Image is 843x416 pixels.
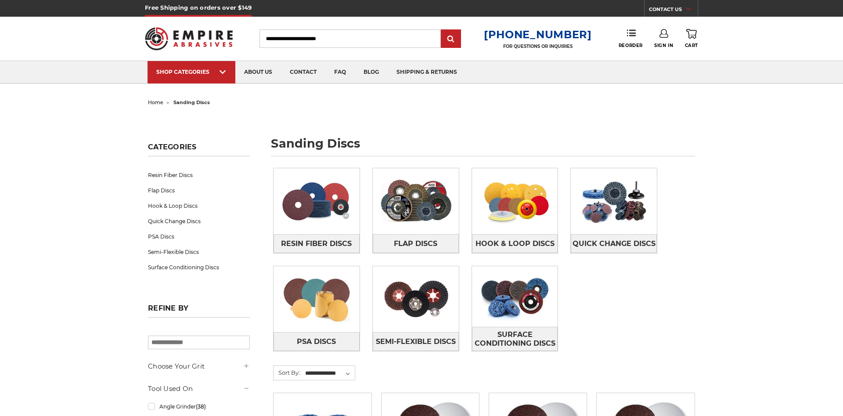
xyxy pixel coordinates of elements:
[274,332,360,351] a: PSA Discs
[156,69,227,75] div: SHOP CATEGORIES
[619,43,643,48] span: Reorder
[654,43,673,48] span: Sign In
[376,334,456,349] span: Semi-Flexible Discs
[325,61,355,83] a: faq
[148,229,250,244] a: PSA Discs
[685,29,698,48] a: Cart
[281,61,325,83] a: contact
[235,61,281,83] a: about us
[472,327,558,351] span: Surface Conditioning Discs
[274,171,360,232] img: Resin Fiber Discs
[148,99,163,105] a: home
[281,236,352,251] span: Resin Fiber Discs
[472,327,558,351] a: Surface Conditioning Discs
[484,43,592,49] p: FOR QUESTIONS OR INQUIRIES
[373,332,459,351] a: Semi-Flexible Discs
[476,236,555,251] span: Hook & Loop Discs
[148,260,250,275] a: Surface Conditioning Discs
[274,366,300,379] label: Sort By:
[484,28,592,41] a: [PHONE_NUMBER]
[649,4,698,17] a: CONTACT US
[196,403,206,410] span: (38)
[297,334,336,349] span: PSA Discs
[388,61,466,83] a: shipping & returns
[148,198,250,213] a: Hook & Loop Discs
[148,383,250,394] h5: Tool Used On
[148,143,250,156] h5: Categories
[472,266,558,327] img: Surface Conditioning Discs
[148,399,250,414] a: Angle Grinder
[685,43,698,48] span: Cart
[274,269,360,329] img: PSA Discs
[571,171,657,232] img: Quick Change Discs
[271,137,695,156] h1: sanding discs
[394,236,437,251] span: Flap Discs
[274,234,360,253] a: Resin Fiber Discs
[373,234,459,253] a: Flap Discs
[442,30,460,48] input: Submit
[173,99,210,105] span: sanding discs
[304,367,355,380] select: Sort By:
[148,304,250,318] h5: Refine by
[148,361,250,372] h5: Choose Your Grit
[472,171,558,232] img: Hook & Loop Discs
[472,234,558,253] a: Hook & Loop Discs
[148,213,250,229] a: Quick Change Discs
[148,244,250,260] a: Semi-Flexible Discs
[619,29,643,48] a: Reorder
[355,61,388,83] a: blog
[373,171,459,232] img: Flap Discs
[573,236,656,251] span: Quick Change Discs
[148,167,250,183] a: Resin Fiber Discs
[145,22,233,56] img: Empire Abrasives
[373,269,459,329] img: Semi-Flexible Discs
[571,234,657,253] a: Quick Change Discs
[148,183,250,198] a: Flap Discs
